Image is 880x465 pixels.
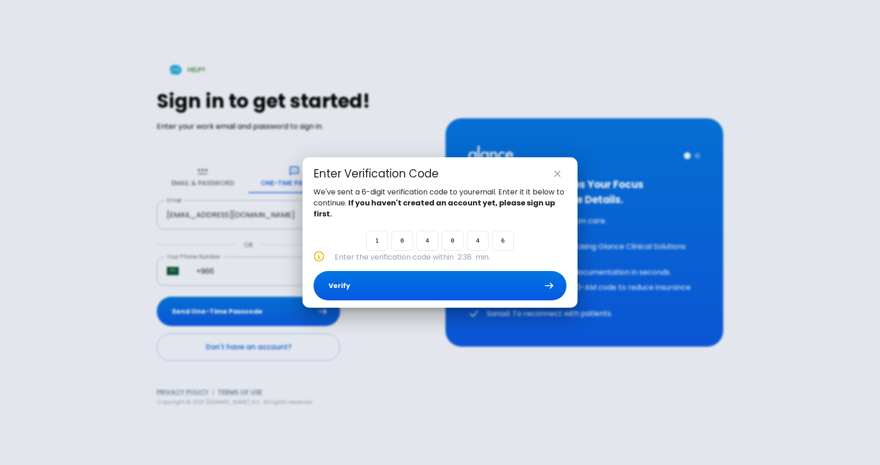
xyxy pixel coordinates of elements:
span: 2:38 [457,252,472,262]
input: Please enter OTP character 5 [467,231,489,251]
input: Please enter OTP character 3 [417,231,438,251]
p: Enter the verification code within min. [335,252,566,263]
input: Please enter OTP character 2 [391,231,413,251]
input: Please enter OTP character 4 [442,231,463,251]
input: Please enter OTP character 1 [366,231,388,251]
strong: If you haven't created an account yet, please sign up first. [313,198,555,219]
div: Enter Verification Code [313,166,439,181]
button: Verify [313,271,566,301]
button: close [548,165,566,183]
input: Please enter OTP character 6 [492,231,514,251]
p: We've sent a 6-digit verification code to your email . Enter it it below to continue. [313,187,566,220]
